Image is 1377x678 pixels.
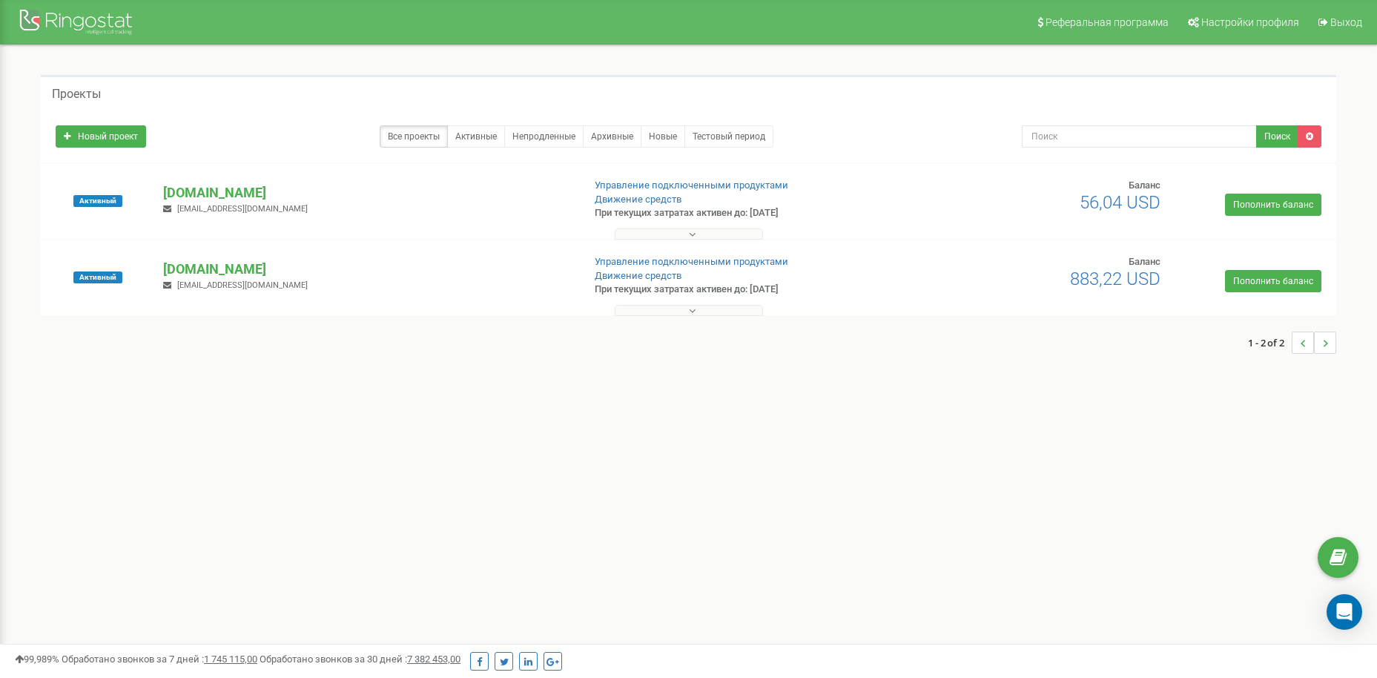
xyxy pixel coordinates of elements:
[1225,270,1321,292] a: Пополнить баланс
[1070,269,1160,289] span: 883,22 USD
[1129,180,1160,191] span: Баланс
[73,271,122,283] span: Активный
[56,125,146,148] a: Новый проект
[177,280,308,290] span: [EMAIL_ADDRESS][DOMAIN_NAME]
[1256,125,1298,148] button: Поиск
[1201,16,1299,28] span: Настройки профиля
[163,260,570,279] p: [DOMAIN_NAME]
[641,125,685,148] a: Новые
[1330,16,1362,28] span: Выход
[1327,594,1362,630] div: Open Intercom Messenger
[52,88,101,101] h5: Проекты
[595,270,681,281] a: Движение средств
[504,125,584,148] a: Непродленные
[62,654,257,665] span: Обработано звонков за 7 дней :
[595,256,788,267] a: Управление подключенными продуктами
[15,654,59,665] span: 99,989%
[595,206,894,220] p: При текущих затратах активен до: [DATE]
[73,195,122,207] span: Активный
[1225,194,1321,216] a: Пополнить баланс
[1248,332,1292,354] span: 1 - 2 of 2
[1248,317,1336,369] nav: ...
[595,180,788,191] a: Управление подключенными продуктами
[163,183,570,203] p: [DOMAIN_NAME]
[595,194,681,205] a: Движение средств
[684,125,773,148] a: Тестовый период
[380,125,448,148] a: Все проекты
[1080,192,1160,213] span: 56,04 USD
[204,654,257,665] u: 1 745 115,00
[583,125,641,148] a: Архивные
[260,654,460,665] span: Обработано звонков за 30 дней :
[1129,256,1160,267] span: Баланс
[1046,16,1169,28] span: Реферальная программа
[595,283,894,297] p: При текущих затратах активен до: [DATE]
[407,654,460,665] u: 7 382 453,00
[447,125,505,148] a: Активные
[177,204,308,214] span: [EMAIL_ADDRESS][DOMAIN_NAME]
[1022,125,1257,148] input: Поиск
